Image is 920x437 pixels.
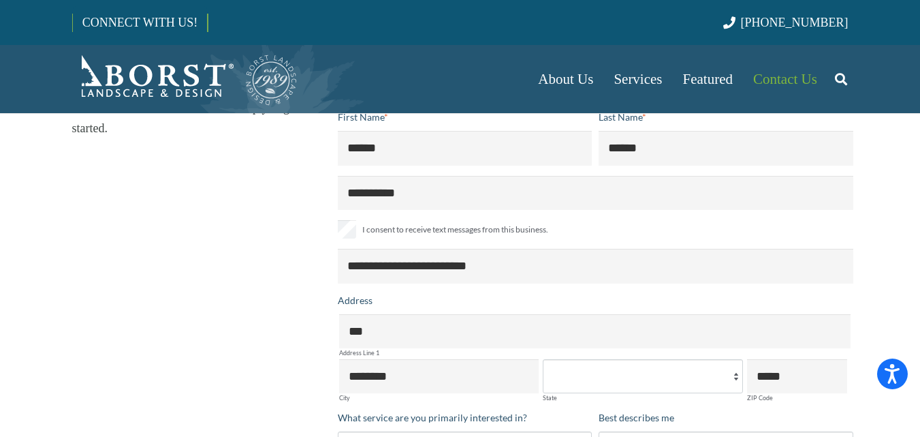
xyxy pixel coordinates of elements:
a: [PHONE_NUMBER] [723,16,848,29]
span: Services [614,71,662,87]
a: Borst-Logo [72,52,298,106]
span: I consent to receive text messages from this business. [362,222,548,238]
input: I consent to receive text messages from this business. [338,220,356,239]
input: Last Name* [599,131,853,165]
label: ZIP Code [747,395,847,401]
input: First Name* [338,131,592,165]
a: Search [827,62,855,96]
span: Contact Us [753,71,817,87]
span: Best describes me [599,412,674,423]
span: What service are you primarily interested in? [338,412,527,423]
label: State [543,395,743,401]
a: CONNECT WITH US! [73,6,207,39]
label: Address Line 1 [339,350,851,356]
span: Address [338,295,372,306]
span: Featured [683,71,733,87]
p: Fill out the form below and we’ll help you get started. [72,97,326,138]
span: [PHONE_NUMBER] [741,16,848,29]
span: Last Name [599,111,642,123]
label: City [339,395,539,401]
span: First Name [338,111,384,123]
a: Services [603,45,672,113]
a: Contact Us [743,45,827,113]
a: About Us [528,45,603,113]
a: Featured [673,45,743,113]
span: About Us [538,71,593,87]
